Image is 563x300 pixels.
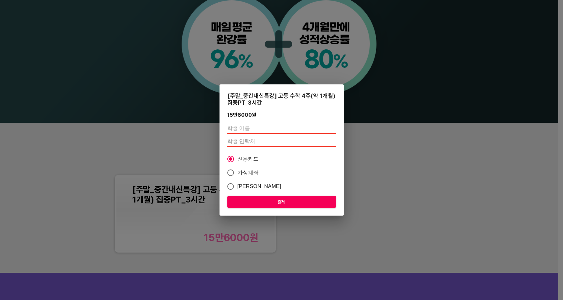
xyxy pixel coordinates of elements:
[227,123,336,134] input: 학생 이름
[238,155,259,163] span: 신용카드
[233,198,331,206] span: 결제
[238,183,281,190] span: [PERSON_NAME]
[227,112,256,118] div: 15만6000 원
[227,136,336,147] input: 학생 연락처
[227,92,336,106] div: [주말_중간내신특강] 고등 수학 4주(약 1개월) 집중PT_3시간
[238,169,259,177] span: 가상계좌
[227,196,336,208] button: 결제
